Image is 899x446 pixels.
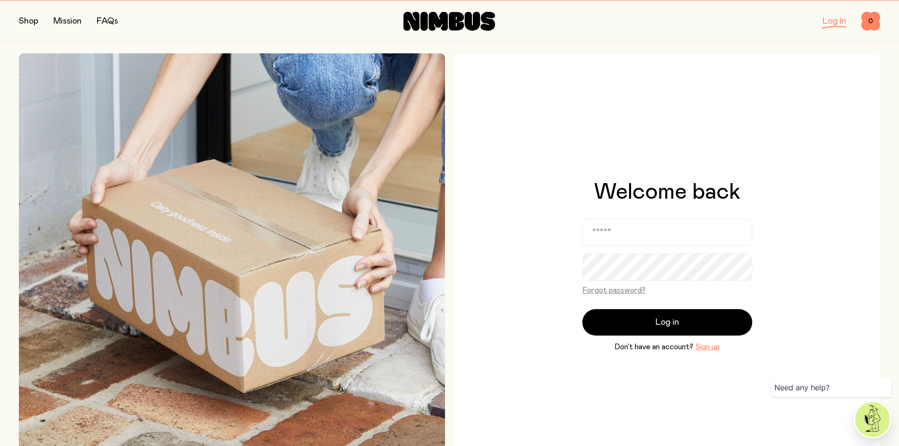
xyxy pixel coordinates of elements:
img: agent [855,402,890,437]
button: Log in [582,309,752,336]
button: Sign up [695,341,720,353]
h1: Welcome back [594,181,740,203]
a: Log In [823,17,846,25]
a: Mission [53,17,82,25]
span: Don’t have an account? [614,341,693,353]
span: Log in [655,316,679,329]
button: 0 [861,12,880,31]
button: Forgot password? [582,285,646,296]
div: Need any help? [771,378,891,397]
a: FAQs [97,17,118,25]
